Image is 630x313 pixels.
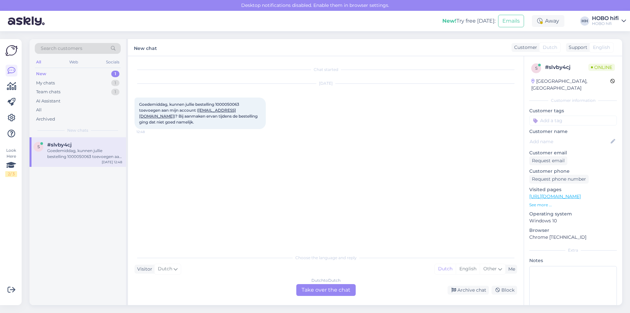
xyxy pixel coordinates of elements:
[41,45,82,52] span: Search customers
[592,21,619,26] div: HOBO hifi
[529,149,617,156] p: Customer email
[529,116,617,125] input: Add a tag
[529,227,617,234] p: Browser
[36,80,55,86] div: My chats
[529,217,617,224] p: Windows 10
[532,15,564,27] div: Away
[529,234,617,241] p: Chrome [TECHNICAL_ID]
[531,78,610,92] div: [GEOGRAPHIC_DATA], [GEOGRAPHIC_DATA]
[47,148,122,160] div: Goedemiddag, kunnen jullie bestelling 1000050063 toevoegen aan mijn account ([EMAIL_ADDRESS][DOMA...
[442,17,495,25] div: Try free [DATE]:
[580,16,589,26] div: HH
[529,98,617,103] div: Customer information
[135,67,517,73] div: Chat started
[5,147,17,177] div: Look Here
[36,116,55,123] div: Archived
[592,16,619,21] div: HOBO hifi
[498,15,524,27] button: Emails
[158,265,172,273] span: Dutch
[139,102,259,124] span: Goedemiddag, kunnen jullie bestelling 1000050063 toevoegen aan mijn account ( )? Bij aanmaken erv...
[296,284,356,296] div: Take over the chat
[529,128,617,135] p: Customer name
[543,44,557,51] span: Dutch
[506,266,515,273] div: Me
[47,142,72,148] span: #slvby4cj
[483,266,497,272] span: Other
[529,107,617,114] p: Customer tags
[588,64,615,71] span: Online
[435,264,456,274] div: Dutch
[111,80,119,86] div: 1
[311,278,341,283] div: Dutch to Dutch
[5,44,18,57] img: Askly Logo
[529,175,589,184] div: Request phone number
[135,80,517,86] div: [DATE]
[67,127,88,133] span: New chats
[529,156,567,165] div: Request email
[529,247,617,253] div: Extra
[442,18,456,24] b: New!
[135,255,517,261] div: Choose the language and reply
[492,286,517,295] div: Block
[5,171,17,177] div: 2 / 3
[111,71,119,77] div: 1
[529,186,617,193] p: Visited pages
[529,211,617,217] p: Operating system
[456,264,480,274] div: English
[111,89,119,95] div: 1
[529,193,581,199] a: [URL][DOMAIN_NAME]
[36,89,60,95] div: Team chats
[448,286,489,295] div: Archive chat
[36,71,46,77] div: New
[529,257,617,264] p: Notes
[36,107,42,113] div: All
[35,58,42,66] div: All
[37,144,40,149] span: s
[535,66,537,71] span: s
[36,98,60,104] div: AI Assistant
[102,160,122,165] div: [DATE] 12:48
[529,168,617,175] p: Customer phone
[566,44,587,51] div: Support
[512,44,537,51] div: Customer
[592,16,626,26] a: HOBO hifiHOBO hifi
[135,266,152,273] div: Visitor
[529,202,617,208] p: See more ...
[134,43,157,52] label: New chat
[545,63,588,71] div: # slvby4cj
[530,138,609,145] input: Add name
[136,129,161,134] span: 12:48
[105,58,121,66] div: Socials
[593,44,610,51] span: English
[68,58,79,66] div: Web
